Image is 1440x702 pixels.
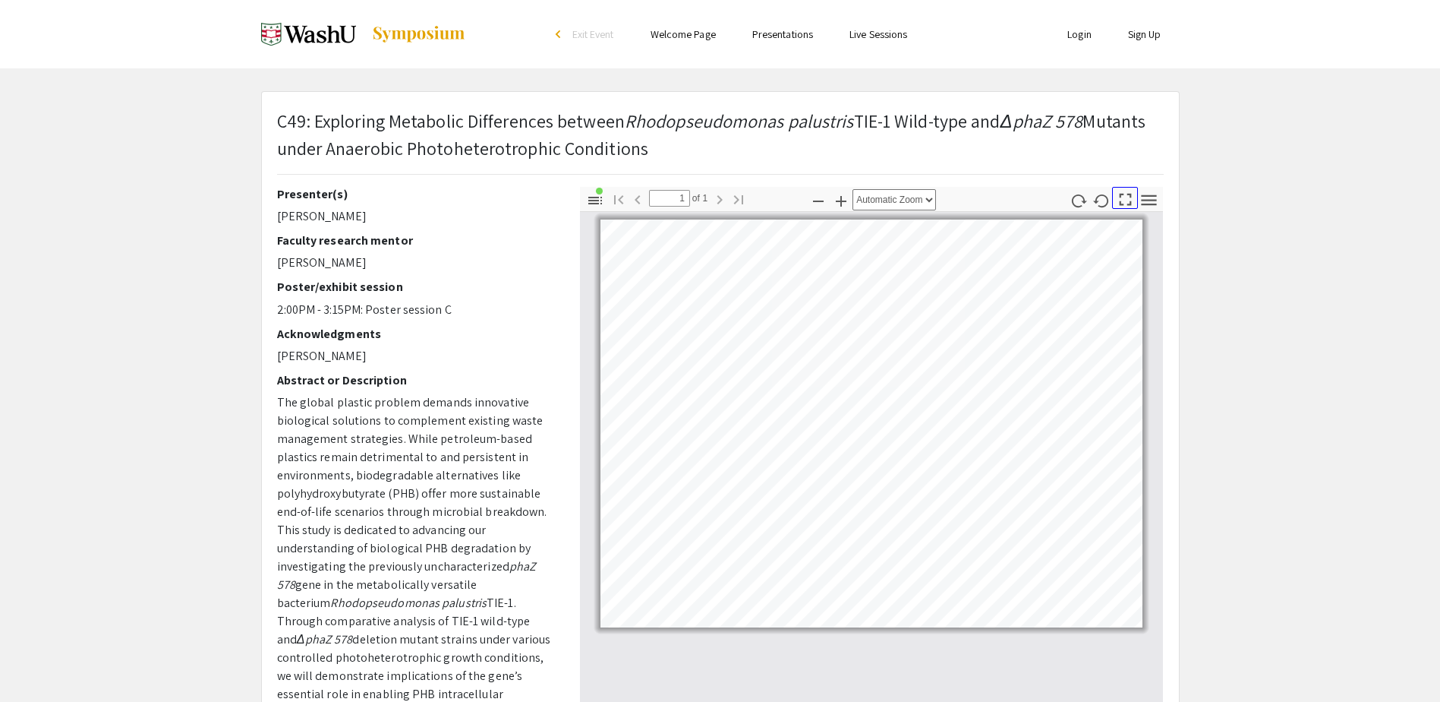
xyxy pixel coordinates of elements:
a: Live Sessions [849,27,907,41]
span: The global plastic problem demands innovative biological solutions to complement existing waste m... [277,394,547,574]
img: Spring 2025 Undergraduate Research Symposium [261,15,356,53]
div: Page 1 [594,213,1149,634]
button: Tools [1136,189,1161,211]
button: Switch to Presentation Mode [1112,187,1138,209]
p: [PERSON_NAME] [277,207,557,226]
em: Rhodopseudomonas palustris [625,109,854,133]
button: Rotate Clockwise [1065,189,1091,211]
button: Go to Last Page [726,188,752,210]
a: Spring 2025 Undergraduate Research Symposium [261,15,466,53]
h2: Presenter(s) [277,187,557,201]
a: Welcome Page [651,27,716,41]
span: Exit Event [572,27,614,41]
p: C49: Exploring Metabolic Differences between TIE-1 Wild-type and Mutants under Anaerobic Photohet... [277,107,1164,162]
em: ΔphaZ 578 [1000,109,1082,133]
button: Previous Page [625,188,651,210]
em: phaZ 578 [277,558,537,593]
span: gene in the metabolically versatile bacterium [277,577,477,611]
h2: Abstract or Description [277,373,557,387]
em: ΔphaZ 578 [297,631,353,647]
button: Rotate Counterclockwise [1089,189,1114,211]
h2: Poster/exhibit session [277,280,557,294]
a: Login [1067,27,1092,41]
em: Rhodopseudomonas palustris [330,595,487,611]
p: 2:00PM - 3:15PM: Poster session C [277,301,557,319]
img: Symposium by ForagerOne [371,25,466,43]
select: Zoom [852,189,936,210]
span: of 1 [690,190,708,207]
button: Zoom In [828,189,854,211]
a: Sign Up [1128,27,1161,41]
button: Toggle Sidebar (document contains outline/attachments/layers) [582,189,608,211]
p: [PERSON_NAME] [277,254,557,272]
p: [PERSON_NAME] [277,347,557,365]
button: Next Page [707,188,733,210]
h2: Acknowledgments [277,327,557,341]
span: TIE-1. Through comparative analysis of TIE-1 wild-type and [277,595,531,647]
a: Presentations [752,27,813,41]
button: Zoom Out [805,189,831,211]
div: arrow_back_ios [556,30,565,39]
h2: Faculty research mentor [277,233,557,248]
button: Go to First Page [606,188,632,210]
iframe: Chat [11,634,65,691]
input: Page [649,190,690,207]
